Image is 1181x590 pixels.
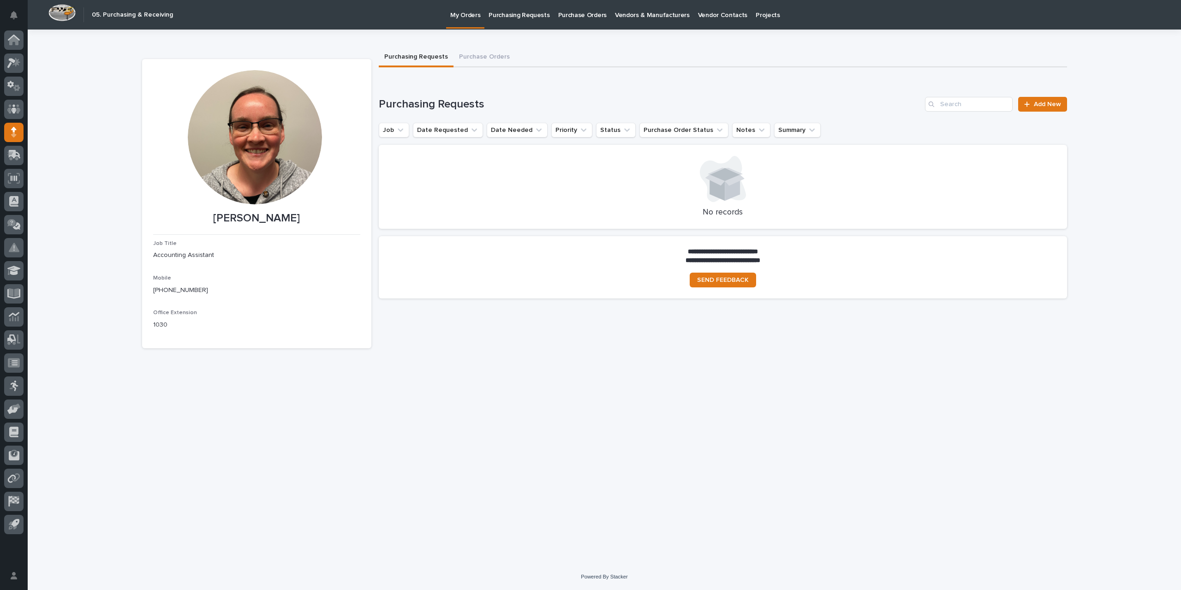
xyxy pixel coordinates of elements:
input: Search [925,97,1013,112]
img: Workspace Logo [48,4,76,21]
button: Purchasing Requests [379,48,453,67]
button: Date Requested [413,123,483,137]
button: Date Needed [487,123,548,137]
button: Notes [732,123,770,137]
a: Add New [1018,97,1067,112]
a: [PHONE_NUMBER] [153,287,208,293]
button: Purchase Orders [453,48,515,67]
span: Job Title [153,241,177,246]
button: Notifications [4,6,24,25]
button: Purchase Order Status [639,123,728,137]
h2: 05. Purchasing & Receiving [92,11,173,19]
span: Add New [1034,101,1061,107]
p: 1030 [153,320,360,330]
a: Powered By Stacker [581,574,627,579]
div: Notifications [12,11,24,26]
button: Job [379,123,409,137]
span: Mobile [153,275,171,281]
span: Office Extension [153,310,197,316]
button: Priority [551,123,592,137]
button: Status [596,123,636,137]
button: Summary [774,123,821,137]
span: SEND FEEDBACK [697,277,749,283]
p: No records [390,208,1056,218]
p: [PERSON_NAME] [153,212,360,225]
p: Accounting Assistant [153,250,360,260]
h1: Purchasing Requests [379,98,922,111]
a: SEND FEEDBACK [690,273,756,287]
